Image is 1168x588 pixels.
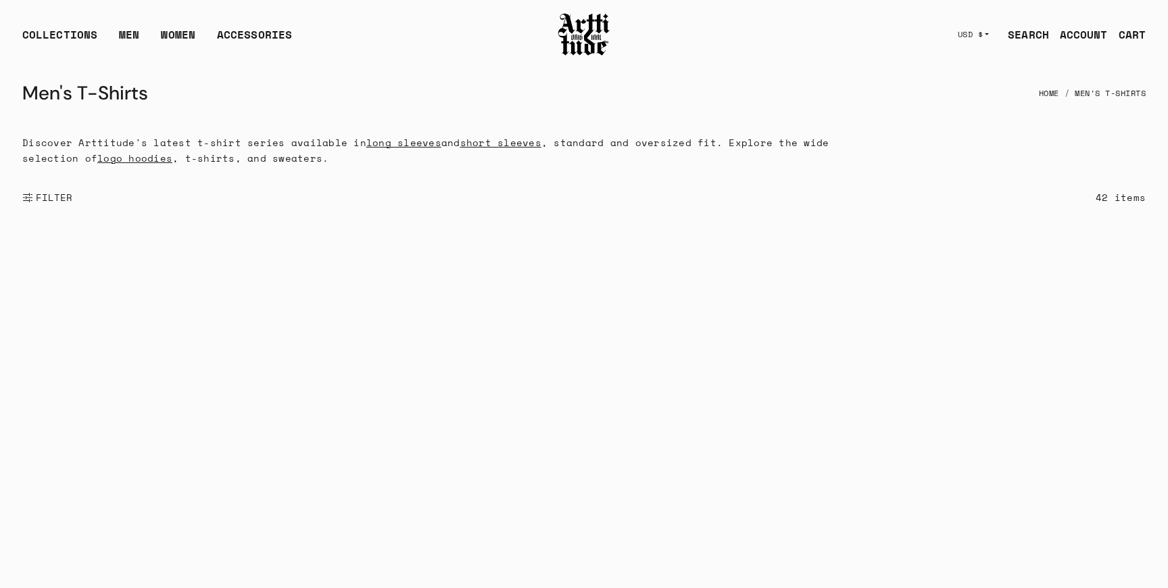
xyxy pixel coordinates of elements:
[1096,189,1146,205] div: 42 items
[217,26,292,53] div: ACCESSORIES
[22,183,73,212] button: Show filters
[950,20,998,49] button: USD $
[1059,78,1146,108] li: Men's T-Shirts
[161,26,195,53] a: WOMEN
[366,135,441,150] a: long sleeves
[11,26,303,53] ul: Main navigation
[22,26,97,53] div: COLLECTIONS
[1049,21,1108,48] a: ACCOUNT
[22,135,844,166] p: Discover Arttitude's latest t-shirt series available in and , standard and oversized fit. Explore...
[97,151,172,165] a: logo hoodies
[1108,21,1146,48] a: Open cart
[22,77,148,110] h1: Men's T-Shirts
[1119,26,1146,43] div: CART
[958,29,983,40] span: USD $
[557,12,611,58] img: Arttitude
[119,26,139,53] a: MEN
[997,21,1049,48] a: SEARCH
[460,135,541,150] a: short sleeves
[33,191,73,204] span: FILTER
[1039,78,1059,108] a: Home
